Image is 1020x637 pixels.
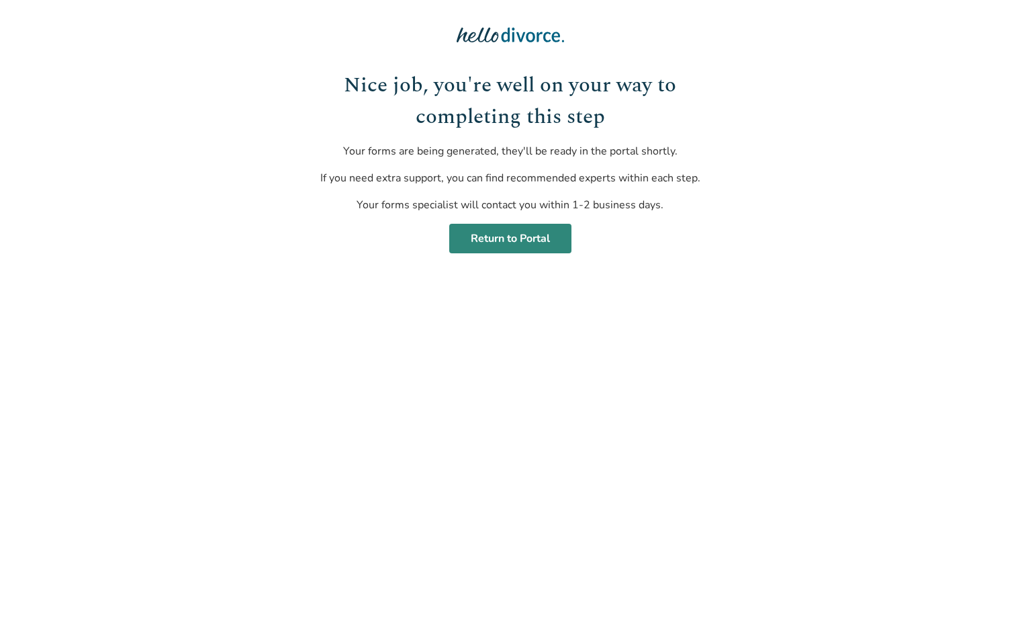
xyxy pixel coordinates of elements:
iframe: Chat Widget [953,572,1020,637]
p: Your forms are being generated, they'll be ready in the portal shortly. [308,143,712,159]
p: If you need extra support, you can find recommended experts within each step. [308,170,712,186]
img: Hello Divorce Logo [457,22,564,48]
h1: Nice job, you're well on your way to completing this step [308,70,712,132]
a: Return to Portal [449,224,571,253]
p: Your forms specialist will contact you within 1-2 business days. [308,197,712,213]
